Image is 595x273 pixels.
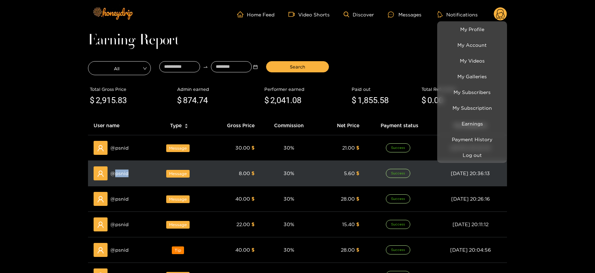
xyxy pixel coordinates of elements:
[439,133,505,145] a: Payment History
[439,149,505,161] button: Log out
[439,23,505,35] a: My Profile
[439,86,505,98] a: My Subscribers
[439,102,505,114] a: My Subscription
[439,70,505,82] a: My Galleries
[439,117,505,130] a: Earnings
[439,39,505,51] a: My Account
[439,55,505,67] a: My Videos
